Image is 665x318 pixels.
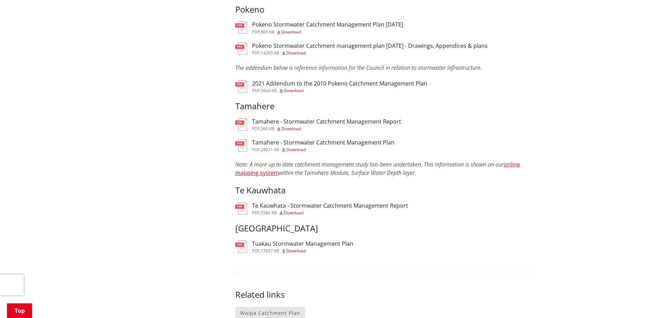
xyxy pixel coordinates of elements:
img: document-pdf.svg [235,21,247,34]
h3: Related links [235,290,533,300]
span: 17057 KB [261,248,279,254]
div: , [252,249,353,253]
span: 28631 KB [261,147,279,153]
span: pdf [252,29,260,35]
em: Note: A more up to date catchment management study has been undertaken. This information is shown... [235,161,504,168]
img: document-pdf.svg [235,80,247,93]
span: 5634 KB [261,88,277,94]
div: , [252,30,403,34]
h3: Pokeno Stormwater Catchment management plan [DATE] - Drawings, Appendices & plans [252,43,488,49]
h3: Te Kauwhata [235,185,533,195]
img: document-pdf.svg [235,118,247,131]
h3: Tamahere - Stormwater Catchment Management Plan [252,139,394,146]
a: Pokeno Stormwater Catchment Management Plan [DATE] pdf,869 KB Download [235,21,403,34]
h3: Pokeno [235,5,533,15]
em: within the Tamahere Module, Surface Water Depth layer. [235,169,416,185]
a: Top [7,303,32,318]
h3: Tamahere - Stormwater Catchment Management Report [252,118,401,125]
h3: Tuakau Stormwater Management Plan [252,241,353,247]
h3: Pokeno Stormwater Catchment Management Plan [DATE] [252,21,403,28]
img: document-pdf.svg [235,43,247,55]
a: Tamahere - Stormwater Catchment Management Report pdf,560 KB Download [235,118,401,131]
span: pdf [252,248,260,254]
img: document-pdf.svg [235,139,247,151]
span: 14265 KB [261,50,279,56]
span: 869 KB [261,29,274,35]
a: Tamahere - Stormwater Catchment Management Plan pdf,28631 KB Download [235,139,394,152]
h3: Te Kauwhata - Stormwater Catchment Management Report [252,202,408,209]
a: Te Kauwhata - Stormwater Catchment Management Report pdf,5586 KB Download [235,202,408,215]
iframe: Messenger Launcher [633,289,658,314]
span: 560 KB [261,126,274,132]
span: pdf [252,210,260,216]
a: Pokeno Stormwater Catchment management plan [DATE] - Drawings, Appendices & plans pdf,14265 KB Do... [235,43,488,55]
h3: [GEOGRAPHIC_DATA] [235,223,533,234]
h3: Tamahere [235,101,533,111]
span: Download [284,88,303,94]
span: Download [284,210,303,216]
span: pdf [252,147,260,153]
div: , [252,211,408,215]
a: Tuakau Stormwater Management Plan pdf,17057 KB Download [235,241,353,253]
span: Download [281,29,301,35]
a: online mapping system [235,161,520,177]
img: document-pdf.svg [235,202,247,215]
span: Download [286,248,306,254]
span: 5586 KB [261,210,277,216]
h3: 2021 Addendum to the 2010 Pokeno Catchment Management Plan [252,80,427,87]
span: Download [286,147,306,153]
div: , [252,51,488,55]
div: , [252,127,401,131]
span: pdf [252,88,260,94]
div: , [252,148,394,152]
span: pdf [252,126,260,132]
em: The addendum below is reference information for the Council in relation to stormwater infrastruct... [235,64,482,80]
a: 2021 Addendum to the 2010 Pokeno Catchment Management Plan pdf,5634 KB Download [235,80,427,93]
span: Download [281,126,301,132]
span: Download [286,50,306,56]
div: , [252,89,427,93]
span: pdf [252,50,260,56]
img: document-pdf.svg [235,241,247,253]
